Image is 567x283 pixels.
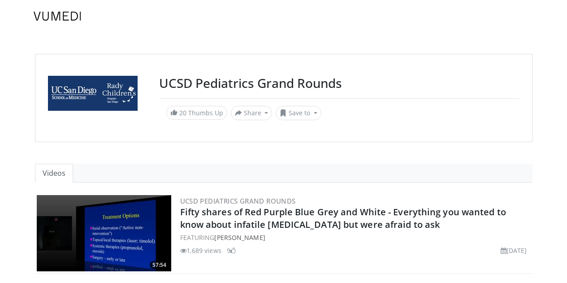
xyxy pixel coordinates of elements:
[180,196,296,205] a: UCSD Pediatrics Grand Rounds
[501,246,527,255] li: [DATE]
[276,106,321,120] button: Save to
[150,261,169,269] span: 57:54
[34,12,81,21] img: VuMedi Logo
[227,246,236,255] li: 9
[159,76,519,91] h3: UCSD Pediatrics Grand Rounds
[180,206,506,231] a: Fifty shares of Red Purple Blue Grey and White - Everything you wanted to know about infatile [ME...
[180,246,221,255] li: 1,689 views
[166,106,227,120] a: 20 Thumbs Up
[231,106,273,120] button: Share
[35,164,73,183] a: Videos
[37,195,171,271] a: 57:54
[37,195,171,271] img: 696bb0a6-2c6f-4059-b6cb-8ac52581bbee.300x170_q85_crop-smart_upscale.jpg
[214,233,265,242] a: [PERSON_NAME]
[179,109,186,117] span: 20
[180,233,531,242] div: FEATURING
